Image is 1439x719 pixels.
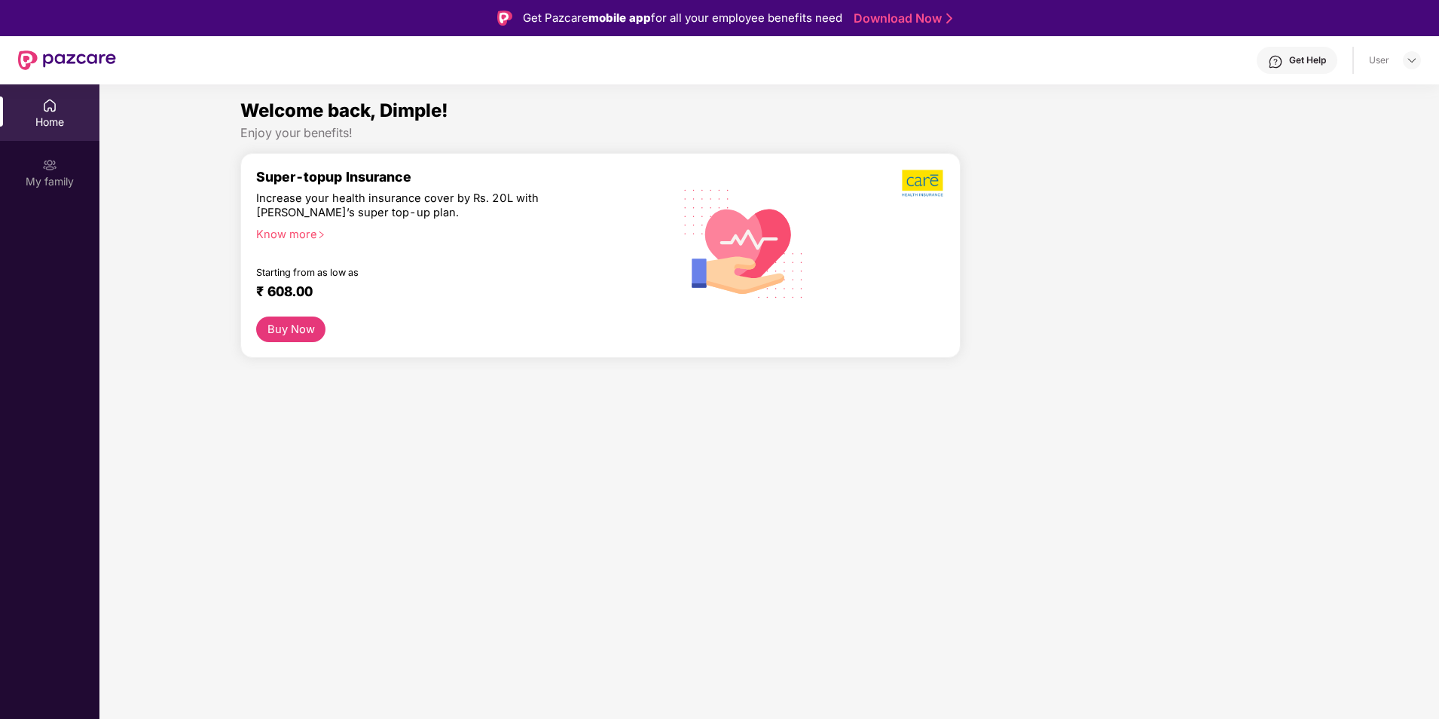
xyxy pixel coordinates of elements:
img: Stroke [946,11,952,26]
span: right [317,231,325,239]
div: Super-topup Insurance [256,169,658,185]
span: Welcome back, Dimple! [240,99,448,121]
img: svg+xml;base64,PHN2ZyBpZD0iSG9tZSIgeG1sbnM9Imh0dHA6Ly93d3cudzMub3JnLzIwMDAvc3ZnIiB3aWR0aD0iMjAiIG... [42,98,57,113]
div: Increase your health insurance cover by Rs. 20L with [PERSON_NAME]’s super top-up plan. [256,191,593,221]
strong: mobile app [588,11,651,25]
img: Logo [497,11,512,26]
img: svg+xml;base64,PHN2ZyBpZD0iSGVscC0zMngzMiIgeG1sbnM9Imh0dHA6Ly93d3cudzMub3JnLzIwMDAvc3ZnIiB3aWR0aD... [1268,54,1283,69]
img: svg+xml;base64,PHN2ZyB3aWR0aD0iMjAiIGhlaWdodD0iMjAiIHZpZXdCb3g9IjAgMCAyMCAyMCIgZmlsbD0ibm9uZSIgeG... [42,158,57,173]
img: svg+xml;base64,PHN2ZyBpZD0iRHJvcGRvd24tMzJ4MzIiIHhtbG5zPSJodHRwOi8vd3d3LnczLm9yZy8yMDAwL3N2ZyIgd2... [1406,54,1418,66]
img: b5dec4f62d2307b9de63beb79f102df3.png [902,169,945,197]
a: Download Now [854,11,948,26]
div: Get Pazcare for all your employee benefits need [523,9,842,27]
div: Get Help [1289,54,1326,66]
div: User [1369,54,1389,66]
img: svg+xml;base64,PHN2ZyB4bWxucz0iaHR0cDovL3d3dy53My5vcmcvMjAwMC9zdmciIHhtbG5zOnhsaW5rPSJodHRwOi8vd3... [672,170,816,316]
div: Know more [256,228,649,238]
div: Starting from as low as [256,267,594,277]
div: Enjoy your benefits! [240,125,1298,141]
button: Buy Now [256,317,325,343]
img: New Pazcare Logo [18,50,116,70]
div: ₹ 608.00 [256,283,643,301]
